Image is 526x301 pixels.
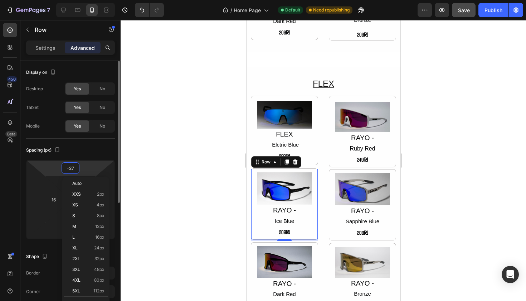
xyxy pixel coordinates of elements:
div: Row [14,139,25,145]
span: 3XL [72,267,80,272]
span: 2XL [72,256,80,261]
button: Save [452,3,476,17]
span: 2px [97,192,104,197]
span: 32px [94,256,104,261]
span: 16px [95,235,104,240]
p: RAYO - [89,258,143,269]
div: Border [26,270,40,276]
span: 5XL [72,288,80,293]
span: No [99,123,105,129]
span: 12px [95,224,104,229]
div: Corner [26,288,40,295]
p: 299₪ [11,131,65,141]
span: Elctric Blue [25,121,52,128]
input: auto [30,194,41,205]
div: Display on [26,68,57,77]
iframe: Design area [247,20,400,301]
p: 249₪ [89,135,143,144]
h2: FLEX [4,57,150,70]
img: [object Object] [10,152,65,185]
p: 209₪ [11,8,65,17]
span: / [230,6,232,14]
span: Default [285,7,300,13]
img: [object Object] [88,82,143,112]
span: 24px [94,245,104,250]
span: Yes [74,123,81,129]
p: Row [35,25,96,34]
span: Dark Red [26,271,49,277]
input: -27 [63,163,78,173]
span: Sapphire Blue [99,198,133,204]
span: Home Page [234,6,261,14]
img: [object Object] [88,153,143,185]
div: Open Intercom Messenger [502,266,519,283]
button: 7 [3,3,53,17]
span: No [99,104,105,111]
p: FLEX [11,109,65,120]
div: Desktop [26,86,43,92]
span: Save [458,7,470,13]
span: 4XL [72,278,81,283]
div: Beta [5,131,17,137]
span: Yes [74,86,81,92]
button: Publish [478,3,508,17]
span: Bronze [107,271,125,277]
p: 209₪ [11,207,65,217]
span: M [72,224,76,229]
span: No [99,86,105,92]
span: Ruby Red [103,125,128,132]
input: 16px [48,194,59,205]
div: Publish [484,6,502,14]
p: Advanced [70,44,95,52]
span: Ice Blue [28,198,48,204]
img: [object Object] [10,81,65,109]
div: Spacing (px) [26,145,62,155]
span: 80px [94,278,104,283]
span: 4px [97,202,104,207]
div: Mobile [26,123,40,129]
span: Yes [74,104,81,111]
div: Tablet [26,104,39,111]
span: 8px [97,213,104,218]
span: L [72,235,75,240]
p: 7 [47,6,50,14]
span: Need republishing [313,7,350,13]
p: 209₪ [89,10,143,19]
p: RAYO - [89,186,143,196]
p: Settings [35,44,55,52]
div: Undo/Redo [135,3,164,17]
span: S [72,213,75,218]
span: Auto [72,181,82,186]
span: 48px [94,267,104,272]
span: XS [72,202,78,207]
img: [object Object] [10,226,65,258]
span: XXS [72,192,81,197]
span: XL [72,245,78,250]
div: 450 [7,76,17,82]
p: RAYO - [89,113,143,123]
p: RAYO - [11,185,65,196]
div: Shape [26,252,49,262]
p: 209₪ [89,208,143,218]
img: [object Object] [88,227,143,258]
p: 209₪ [11,281,65,290]
p: RAYO - [11,259,65,269]
span: 112px [93,288,104,293]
